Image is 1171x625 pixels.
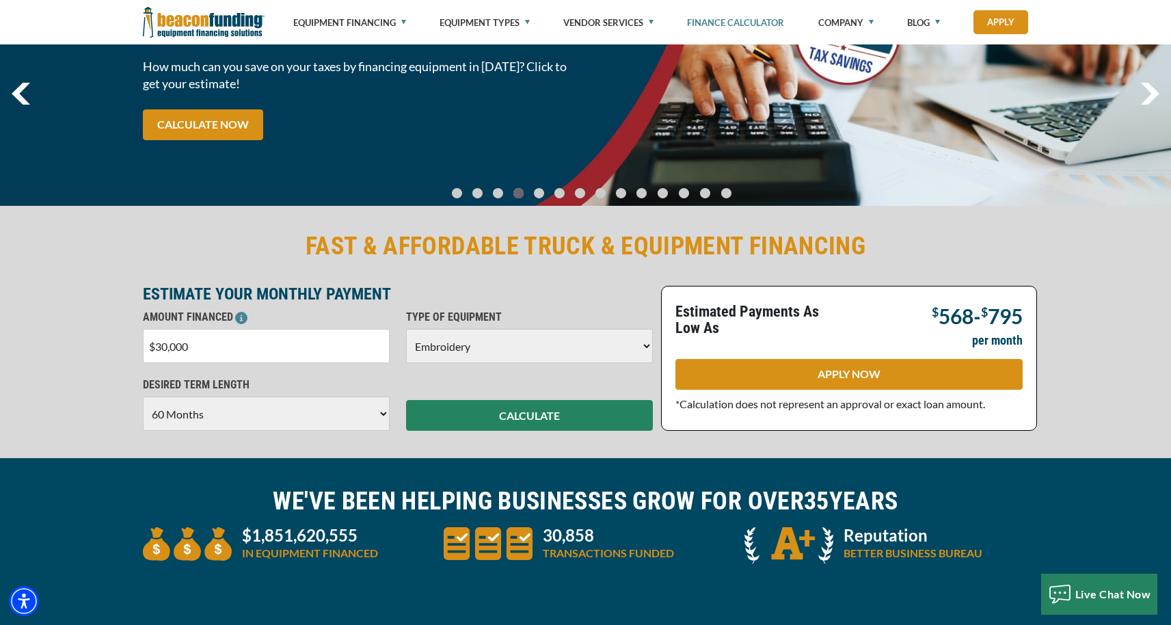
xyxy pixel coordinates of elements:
span: $ [932,304,939,319]
a: Go To Slide 4 [531,187,548,199]
a: Go To Slide 5 [552,187,568,199]
span: Live Chat Now [1075,587,1151,600]
a: Apply [973,10,1028,34]
p: ESTIMATE YOUR MONTHLY PAYMENT [143,286,653,302]
p: IN EQUIPMENT FINANCED [242,545,378,561]
a: Go To Slide 12 [697,187,714,199]
a: Go To Slide 7 [593,187,609,199]
p: per month [972,332,1023,349]
h2: WE'VE BEEN HELPING BUSINESSES GROW FOR OVER YEARS [143,486,1029,517]
img: Left Navigator [12,83,30,105]
p: $1,851,620,555 [242,527,378,544]
span: 795 [988,304,1023,328]
p: Reputation [844,527,982,544]
span: 568 [939,304,973,328]
a: Go To Slide 2 [490,187,507,199]
img: A + icon [744,527,833,564]
button: Live Chat Now [1041,574,1158,615]
p: DESIRED TERM LENGTH [143,377,390,393]
a: Go To Slide 11 [675,187,692,199]
button: CALCULATE [406,400,653,431]
a: CALCULATE NOW [143,109,263,140]
span: $ [981,304,988,319]
span: *Calculation does not represent an approval or exact loan amount. [675,397,985,410]
a: Go To Slide 1 [470,187,486,199]
p: AMOUNT FINANCED [143,309,390,325]
a: APPLY NOW [675,359,1023,390]
input: $ [143,329,390,363]
span: How much can you save on your taxes by financing equipment in [DATE]? Click to get your estimate! [143,58,578,92]
a: Go To Slide 8 [613,187,630,199]
p: 30,858 [543,527,674,544]
a: Go To Slide 10 [654,187,671,199]
a: Go To Slide 0 [449,187,466,199]
p: BETTER BUSINESS BUREAU [844,545,982,561]
a: Go To Slide 3 [511,187,527,199]
span: 35 [804,487,829,516]
img: Right Navigator [1140,83,1159,105]
p: TRANSACTIONS FUNDED [543,545,674,561]
a: next [1140,83,1159,105]
a: Go To Slide 6 [572,187,589,199]
a: Go To Slide 13 [718,187,735,199]
img: three money bags to convey large amount of equipment financed [143,527,232,561]
div: Accessibility Menu [9,586,39,616]
a: Go To Slide 9 [634,187,650,199]
p: TYPE OF EQUIPMENT [406,309,653,325]
h2: FAST & AFFORDABLE TRUCK & EQUIPMENT FINANCING [143,230,1029,262]
p: Estimated Payments As Low As [675,304,841,336]
p: - [932,304,1023,325]
img: three document icons to convery large amount of transactions funded [444,527,533,560]
a: previous [12,83,30,105]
